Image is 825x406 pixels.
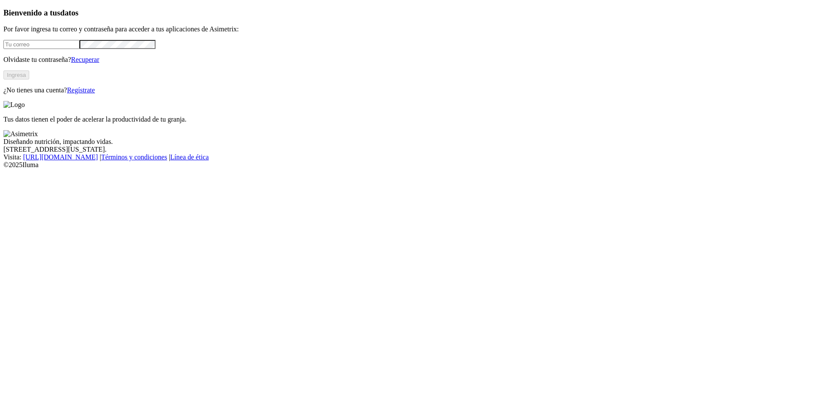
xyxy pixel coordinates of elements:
[3,56,822,64] p: Olvidaste tu contraseña?
[3,116,822,123] p: Tus datos tienen el poder de acelerar la productividad de tu granja.
[3,86,822,94] p: ¿No tienes una cuenta?
[23,153,98,161] a: [URL][DOMAIN_NAME]
[170,153,209,161] a: Línea de ética
[3,8,822,18] h3: Bienvenido a tus
[3,101,25,109] img: Logo
[101,153,167,161] a: Términos y condiciones
[3,25,822,33] p: Por favor ingresa tu correo y contraseña para acceder a tus aplicaciones de Asimetrix:
[3,146,822,153] div: [STREET_ADDRESS][US_STATE].
[71,56,99,63] a: Recuperar
[3,161,822,169] div: © 2025 Iluma
[67,86,95,94] a: Regístrate
[3,130,38,138] img: Asimetrix
[60,8,79,17] span: datos
[3,40,79,49] input: Tu correo
[3,70,29,79] button: Ingresa
[3,153,822,161] div: Visita : | |
[3,138,822,146] div: Diseñando nutrición, impactando vidas.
